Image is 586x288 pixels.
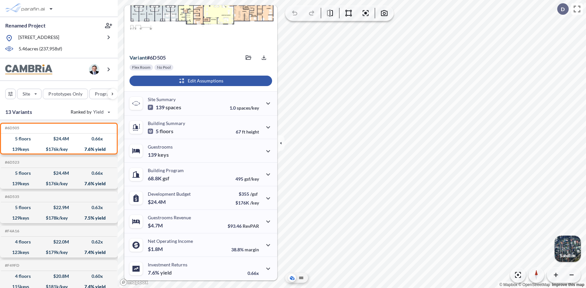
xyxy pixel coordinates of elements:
[148,128,173,135] p: 5
[246,129,259,135] span: height
[561,6,565,12] p: D
[555,236,581,262] img: Switcher Image
[17,89,42,99] button: Site
[89,89,125,99] button: Program
[288,274,296,282] button: Aerial View
[163,175,169,182] span: gsf
[160,128,173,135] span: floors
[148,215,191,220] p: Guestrooms Revenue
[120,279,148,286] a: Mapbox homepage
[245,247,259,252] span: margin
[148,199,167,205] p: $24.4M
[236,129,259,135] p: 67
[148,262,187,267] p: Investment Returns
[89,64,99,75] img: user logo
[5,108,32,116] p: 13 Variants
[18,34,59,42] p: [STREET_ADDRESS]
[228,223,259,229] p: $93.46
[129,76,272,86] button: Edit Assumptions
[95,91,113,97] p: Program
[129,54,166,61] p: # 6d505
[148,97,176,102] p: Site Summary
[237,105,259,111] span: spaces/key
[160,269,172,276] span: yield
[4,229,19,233] h5: Click to copy the code
[148,175,169,182] p: 68.8K
[93,109,104,115] span: Yield
[4,194,19,199] h5: Click to copy the code
[235,176,259,182] p: 495
[5,22,45,29] p: Renamed Project
[555,236,581,262] button: Switcher ImageSatellite
[129,54,147,61] span: Variant
[242,129,245,135] span: ft
[148,144,173,150] p: Guestrooms
[560,253,576,258] p: Satellite
[4,263,19,268] h5: Click to copy the code
[148,191,191,197] p: Development Budget
[4,126,19,130] h5: Click to copy the code
[23,91,30,97] p: Site
[250,191,258,197] span: /gsf
[518,282,550,287] a: OpenStreetMap
[48,91,82,97] p: Prototypes Only
[148,222,164,229] p: $4.7M
[148,104,181,111] p: 139
[148,238,193,244] p: Net Operating Income
[297,274,305,282] button: Site Plan
[148,168,184,173] p: Building Program
[231,247,259,252] p: 38.8%
[132,65,150,70] p: Flex Room
[235,200,259,206] p: $176K
[165,104,181,111] span: spaces
[235,191,259,197] p: $355
[4,160,19,165] h5: Click to copy the code
[250,200,259,206] span: /key
[148,246,164,252] p: $1.8M
[148,269,172,276] p: 7.6%
[148,152,169,158] p: 139
[43,89,88,99] button: Prototypes Only
[499,282,517,287] a: Mapbox
[244,176,259,182] span: gsf/key
[65,107,114,117] button: Ranked by Yield
[230,105,259,111] p: 1.0
[158,152,169,158] span: keys
[552,282,584,287] a: Improve this map
[148,120,185,126] p: Building Summary
[248,270,259,276] p: 0.66x
[157,65,171,70] p: No Pool
[243,223,259,229] span: RevPAR
[5,64,52,75] img: BrandImage
[19,45,62,53] p: 5.46 acres ( 237,958 sf)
